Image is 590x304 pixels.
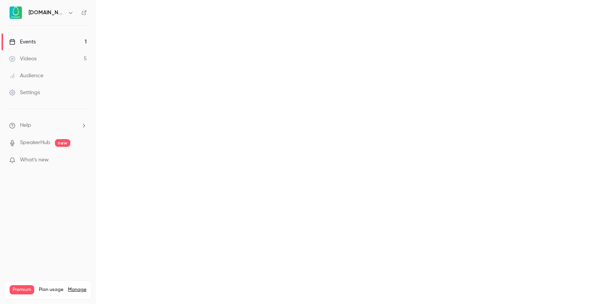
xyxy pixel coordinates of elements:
[9,89,40,96] div: Settings
[20,139,50,147] a: SpeakerHub
[9,38,36,46] div: Events
[39,287,63,293] span: Plan usage
[68,287,86,293] a: Manage
[9,55,36,63] div: Videos
[20,156,49,164] span: What's new
[9,72,43,80] div: Audience
[9,121,87,130] li: help-dropdown-opener
[20,121,31,130] span: Help
[28,9,65,17] h6: [DOMAIN_NAME]
[10,285,34,294] span: Premium
[55,139,70,147] span: new
[10,7,22,19] img: Avokaado.io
